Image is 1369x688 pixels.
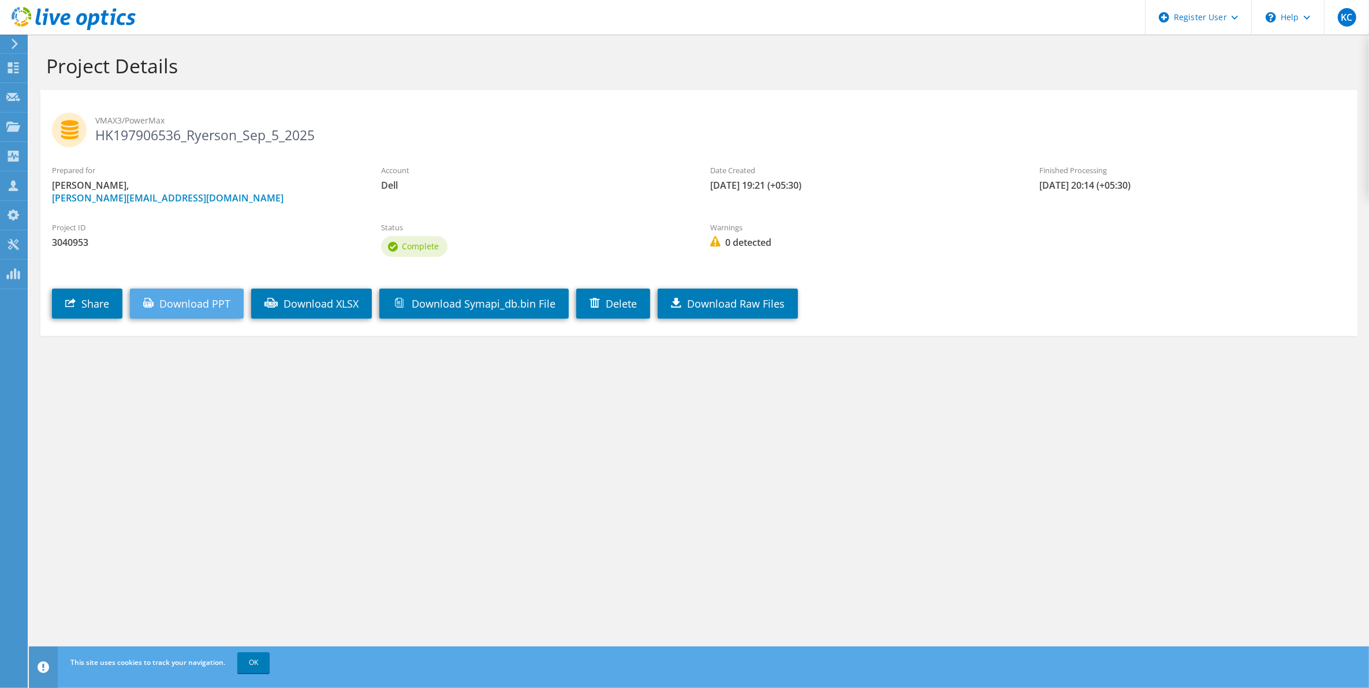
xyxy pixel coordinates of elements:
a: Download Raw Files [658,289,798,319]
label: Status [381,222,687,233]
span: Complete [402,241,439,252]
span: [DATE] 20:14 (+05:30) [1040,179,1346,192]
span: Dell [381,179,687,192]
label: Prepared for [52,164,358,176]
span: [DATE] 19:21 (+05:30) [710,179,1016,192]
a: Download XLSX [251,289,372,319]
a: Share [52,289,122,319]
label: Date Created [710,164,1016,176]
a: Delete [576,289,650,319]
svg: \n [1266,12,1276,23]
span: This site uses cookies to track your navigation. [70,657,225,667]
span: KC [1338,8,1356,27]
span: [PERSON_NAME], [52,179,358,204]
a: OK [237,652,270,673]
span: 3040953 [52,236,358,249]
span: 0 detected [710,236,1016,249]
span: VMAX3/PowerMax [95,114,1346,127]
label: Warnings [710,222,1016,233]
label: Account [381,164,687,176]
label: Project ID [52,222,358,233]
h2: HK197906536_Ryerson_Sep_5_2025 [52,113,1346,141]
a: Download PPT [130,289,244,319]
a: [PERSON_NAME][EMAIL_ADDRESS][DOMAIN_NAME] [52,192,284,204]
a: Download Symapi_db.bin File [379,289,569,319]
label: Finished Processing [1040,164,1346,176]
h1: Project Details [46,54,1346,78]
